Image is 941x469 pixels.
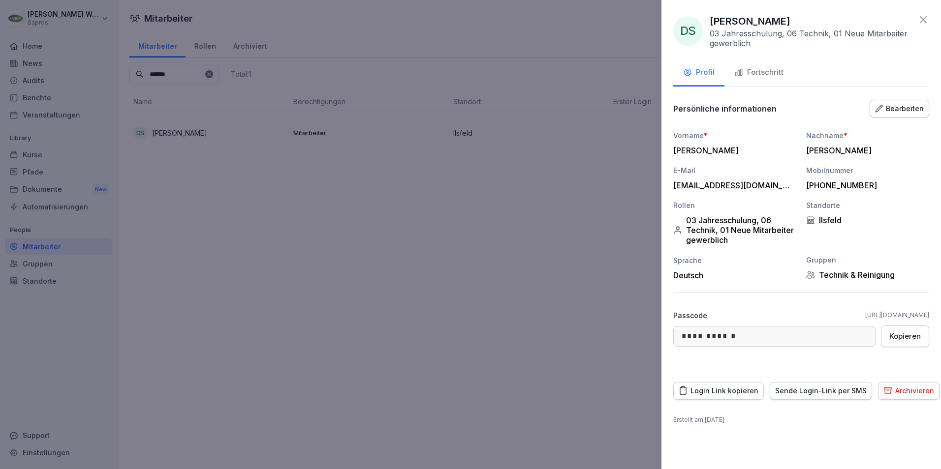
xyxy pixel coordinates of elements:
div: [EMAIL_ADDRESS][DOMAIN_NAME] [673,180,791,190]
div: Bearbeiten [875,103,924,114]
div: Login Link kopieren [679,385,758,396]
div: [PERSON_NAME] [806,146,924,155]
p: Erstellt am : [DATE] [673,415,929,424]
button: Fortschritt [724,60,793,87]
button: Profil [673,60,724,87]
div: Archivieren [883,385,934,396]
p: Persönliche informationen [673,104,777,114]
button: Bearbeiten [870,100,929,117]
div: Profil [683,67,715,78]
div: [PHONE_NUMBER] [806,180,924,190]
div: E-Mail [673,165,796,176]
p: [PERSON_NAME] [710,14,790,29]
div: Standorte [806,200,929,210]
div: Ilsfeld [806,215,929,225]
div: DS [673,16,703,46]
div: Technik & Reinigung [806,270,929,280]
p: 03 Jahresschulung, 06 Technik, 01 Neue Mitarbeiter gewerblich [710,29,912,48]
div: Kopieren [889,331,921,342]
div: Mobilnummer [806,165,929,176]
div: 03 Jahresschulung, 06 Technik, 01 Neue Mitarbeiter gewerblich [673,215,796,245]
button: Kopieren [881,325,929,347]
div: Deutsch [673,270,796,280]
div: Sprache [673,255,796,265]
div: Gruppen [806,255,929,265]
div: Nachname [806,130,929,141]
div: Rollen [673,200,796,210]
div: Sende Login-Link per SMS [775,385,867,396]
div: Fortschritt [734,67,784,78]
div: Vorname [673,130,796,141]
button: Archivieren [878,382,940,400]
p: Passcode [673,310,707,321]
button: Login Link kopieren [673,382,764,400]
a: [URL][DOMAIN_NAME] [865,311,929,320]
div: [PERSON_NAME] [673,146,791,155]
button: Sende Login-Link per SMS [770,382,872,400]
